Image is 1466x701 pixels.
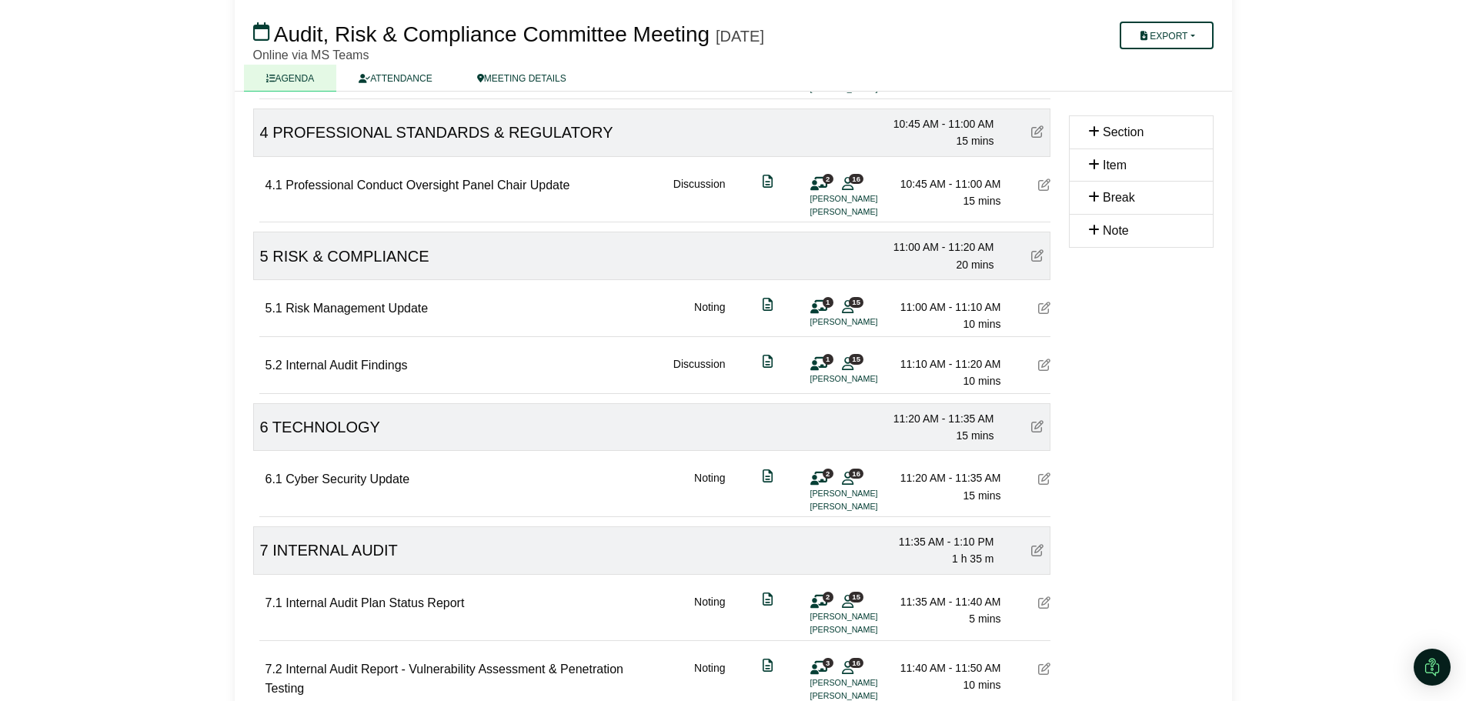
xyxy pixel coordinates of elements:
span: 15 [849,354,863,364]
span: 10 mins [963,375,1000,387]
span: Internal Audit Findings [286,359,407,372]
span: Break [1103,191,1135,204]
li: [PERSON_NAME] [810,372,926,386]
span: PROFESSIONAL STANDARDS & REGULATORY [272,124,613,141]
span: TECHNOLOGY [272,419,380,436]
span: Internal Audit Report - Vulnerability Assessment & Penetration Testing [265,663,623,696]
span: 5 mins [969,613,1000,625]
div: Noting [694,469,725,513]
li: [PERSON_NAME] [810,500,926,513]
div: 11:00 AM - 11:20 AM [887,239,994,255]
span: 4 [260,124,269,141]
li: [PERSON_NAME] [810,610,926,623]
span: 15 [849,592,863,602]
span: Audit, Risk & Compliance Committee Meeting [274,22,710,46]
span: INTERNAL AUDIT [272,542,398,559]
span: Item [1103,159,1127,172]
span: 5.2 [265,359,282,372]
span: Cyber Security Update [286,472,409,486]
span: 5.1 [265,302,282,315]
li: [PERSON_NAME] [810,315,926,329]
div: 11:00 AM - 11:10 AM [893,299,1001,315]
span: 2 [823,469,833,479]
span: 15 mins [956,429,993,442]
span: 15 mins [956,135,993,147]
span: 16 [849,658,863,668]
li: [PERSON_NAME] [810,676,926,689]
span: 7.2 [265,663,282,676]
span: 2 [823,174,833,184]
span: 3 [823,658,833,668]
span: 2 [823,592,833,602]
li: [PERSON_NAME] [810,205,926,219]
div: 11:10 AM - 11:20 AM [893,356,1001,372]
div: 11:20 AM - 11:35 AM [893,469,1001,486]
span: 1 h 35 m [952,552,993,565]
span: Section [1103,125,1144,139]
div: Discussion [673,356,726,390]
span: 15 mins [963,195,1000,207]
span: Professional Conduct Oversight Panel Chair Update [286,179,569,192]
span: 15 mins [963,489,1000,502]
div: Noting [694,593,725,637]
li: [PERSON_NAME] [810,487,926,500]
span: 10 mins [963,679,1000,691]
button: Export [1120,22,1213,49]
a: AGENDA [244,65,337,92]
div: 10:45 AM - 11:00 AM [893,175,1001,192]
div: 11:35 AM - 11:40 AM [893,593,1001,610]
span: 16 [849,174,863,184]
li: [PERSON_NAME] [810,192,926,205]
div: Noting [694,299,725,333]
span: Risk Management Update [286,302,428,315]
div: Open Intercom Messenger [1414,649,1451,686]
span: 16 [849,469,863,479]
span: 4.1 [265,179,282,192]
span: 6.1 [265,472,282,486]
span: Note [1103,224,1129,237]
span: 7 [260,542,269,559]
span: 20 mins [956,259,993,271]
div: 10:45 AM - 11:00 AM [887,115,994,132]
div: 11:35 AM - 1:10 PM [887,533,994,550]
span: 10 mins [963,318,1000,330]
div: [DATE] [716,27,764,45]
span: 1 [823,354,833,364]
span: Online via MS Teams [253,48,369,62]
span: 1 [823,297,833,307]
span: 7.1 [265,596,282,609]
span: RISK & COMPLIANCE [272,248,429,265]
a: MEETING DETAILS [455,65,589,92]
li: [PERSON_NAME] [810,623,926,636]
span: 5 [260,248,269,265]
span: 6 [260,419,269,436]
div: 11:40 AM - 11:50 AM [893,659,1001,676]
span: Internal Audit Plan Status Report [286,596,464,609]
div: 11:20 AM - 11:35 AM [887,410,994,427]
div: Discussion [673,175,726,219]
span: 15 [849,297,863,307]
a: ATTENDANCE [336,65,454,92]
